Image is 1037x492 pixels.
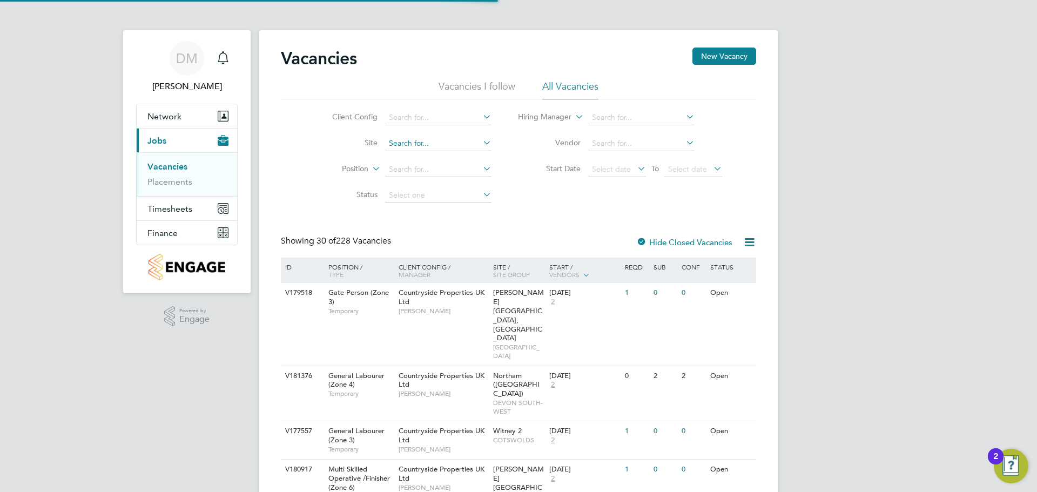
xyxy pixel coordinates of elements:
label: Hiring Manager [509,112,571,123]
div: Open [708,283,755,303]
span: Site Group [493,270,530,279]
span: [PERSON_NAME] [399,483,488,492]
div: [DATE] [549,372,619,381]
span: Daniel Marsh [136,80,238,93]
div: 0 [679,460,707,480]
span: 2 [549,380,556,389]
div: 0 [651,283,679,303]
span: To [648,161,662,176]
span: Countryside Properties UK Ltd [399,464,484,483]
div: 1 [622,421,650,441]
input: Search for... [385,110,491,125]
a: DM[PERSON_NAME] [136,41,238,93]
span: Temporary [328,445,393,454]
nav: Main navigation [123,30,251,293]
div: Start / [547,258,622,285]
div: 2 [993,456,998,470]
div: Reqd [622,258,650,276]
label: Site [315,138,378,147]
div: V180917 [282,460,320,480]
div: 0 [651,421,679,441]
div: Open [708,460,755,480]
button: Timesheets [137,197,237,220]
span: Witney 2 [493,426,522,435]
span: Powered by [179,306,210,315]
span: Multi Skilled Operative /Finisher (Zone 6) [328,464,390,492]
span: Temporary [328,307,393,315]
span: [PERSON_NAME] [399,445,488,454]
div: Sub [651,258,679,276]
div: V181376 [282,366,320,386]
div: Status [708,258,755,276]
span: COTSWOLDS [493,436,544,444]
div: [DATE] [549,427,619,436]
span: General Labourer (Zone 3) [328,426,385,444]
span: Select date [592,164,631,174]
span: 2 [549,474,556,483]
input: Search for... [385,162,491,177]
span: [PERSON_NAME][GEOGRAPHIC_DATA], [GEOGRAPHIC_DATA] [493,288,544,342]
span: Countryside Properties UK Ltd [399,426,484,444]
span: Temporary [328,389,393,398]
li: Vacancies I follow [439,80,515,99]
div: 1 [622,283,650,303]
input: Search for... [588,110,695,125]
div: [DATE] [549,288,619,298]
span: [PERSON_NAME] [399,389,488,398]
span: General Labourer (Zone 4) [328,371,385,389]
div: 1 [622,460,650,480]
div: Jobs [137,152,237,196]
span: [PERSON_NAME] [399,307,488,315]
span: 228 Vacancies [317,235,391,246]
h2: Vacancies [281,48,357,69]
input: Select one [385,188,491,203]
div: V179518 [282,283,320,303]
label: Status [315,190,378,199]
img: countryside-properties-logo-retina.png [149,254,225,280]
div: Conf [679,258,707,276]
span: DEVON SOUTH-WEST [493,399,544,415]
label: Start Date [518,164,581,173]
div: ID [282,258,320,276]
div: 2 [651,366,679,386]
span: Manager [399,270,430,279]
span: [GEOGRAPHIC_DATA] [493,343,544,360]
label: Position [306,164,368,174]
div: Site / [490,258,547,284]
input: Search for... [385,136,491,151]
span: 2 [549,298,556,307]
div: Showing [281,235,393,247]
span: Countryside Properties UK Ltd [399,288,484,306]
a: Powered byEngage [164,306,210,327]
input: Search for... [588,136,695,151]
label: Hide Closed Vacancies [636,237,732,247]
div: V177557 [282,421,320,441]
div: 0 [679,421,707,441]
div: 0 [651,460,679,480]
span: Finance [147,228,178,238]
button: Open Resource Center, 2 new notifications [994,449,1028,483]
div: [DATE] [549,465,619,474]
span: Northam ([GEOGRAPHIC_DATA]) [493,371,540,399]
span: Timesheets [147,204,192,214]
div: Open [708,421,755,441]
label: Vendor [518,138,581,147]
button: Network [137,104,237,128]
a: Vacancies [147,161,187,172]
li: All Vacancies [542,80,598,99]
a: Placements [147,177,192,187]
span: Engage [179,315,210,324]
span: Network [147,111,181,122]
button: Finance [137,221,237,245]
a: Go to home page [136,254,238,280]
span: Select date [668,164,707,174]
div: 0 [679,283,707,303]
button: Jobs [137,129,237,152]
span: 30 of [317,235,336,246]
span: 2 [549,436,556,445]
label: Client Config [315,112,378,122]
div: 0 [622,366,650,386]
span: Type [328,270,344,279]
div: Client Config / [396,258,490,284]
span: Countryside Properties UK Ltd [399,371,484,389]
